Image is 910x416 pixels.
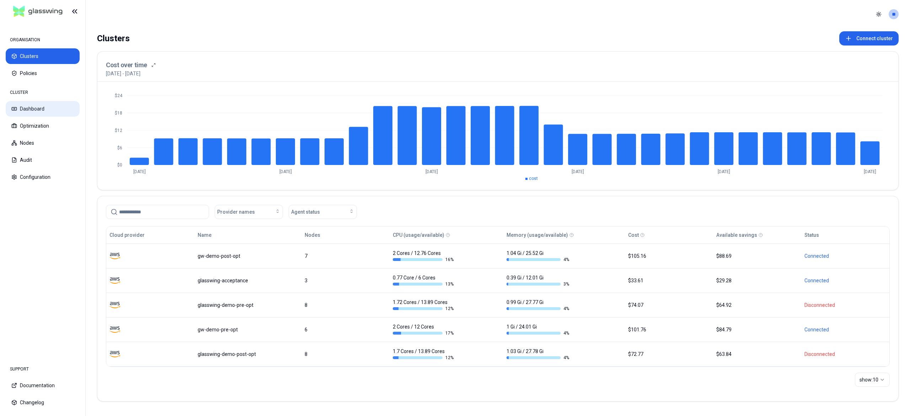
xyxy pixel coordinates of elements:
[6,118,80,134] button: Optimization
[393,281,455,287] div: 13 %
[393,348,455,361] div: 1.7 Cores / 13.89 Cores
[507,250,569,262] div: 1.04 Gi / 25.52 Gi
[804,326,886,333] div: Connected
[6,101,80,117] button: Dashboard
[507,281,569,287] div: 3 %
[393,306,455,311] div: 12 %
[6,169,80,185] button: Configuration
[804,351,886,358] div: Disconnected
[305,351,386,358] div: 8
[305,277,386,284] div: 3
[133,169,146,174] tspan: [DATE]
[393,228,444,242] button: CPU (usage/available)
[507,306,569,311] div: 4 %
[839,31,899,46] button: Connect cluster
[109,228,145,242] button: Cloud provider
[305,302,386,309] div: 8
[804,231,819,239] div: Status
[6,378,80,393] button: Documentation
[628,277,710,284] div: $33.61
[507,330,569,336] div: 4 %
[6,135,80,151] button: Nodes
[804,252,886,260] div: Connected
[279,169,292,174] tspan: [DATE]
[804,277,886,284] div: Connected
[117,145,122,150] tspan: $6
[115,111,122,116] tspan: $18
[6,65,80,81] button: Policies
[716,277,798,284] div: $29.28
[507,299,569,311] div: 0.99 Gi / 27.77 Gi
[115,128,122,133] tspan: $12
[6,85,80,100] div: CLUSTER
[628,351,710,358] div: $72.77
[507,257,569,262] div: 4 %
[507,228,568,242] button: Memory (usage/available)
[716,326,798,333] div: $84.79
[507,274,569,287] div: 0.39 Gi / 12.01 Gi
[716,302,798,309] div: $64.92
[718,169,730,174] tspan: [DATE]
[106,70,140,77] p: [DATE] - [DATE]
[97,31,130,46] div: Clusters
[507,348,569,361] div: 1.03 Gi / 27.78 Gi
[716,252,798,260] div: $88.69
[109,251,120,261] img: aws
[393,257,455,262] div: 16 %
[117,162,122,167] tspan: $0
[628,302,710,309] div: $74.07
[804,302,886,309] div: Disconnected
[109,300,120,310] img: aws
[393,250,455,262] div: 2 Cores / 12.76 Cores
[115,93,123,98] tspan: $24
[393,323,455,336] div: 2 Cores / 12 Cores
[217,208,255,215] span: Provider names
[507,323,569,336] div: 1 Gi / 24.01 Gi
[572,169,584,174] tspan: [DATE]
[6,152,80,168] button: Audit
[393,274,455,287] div: 0.77 Core / 6 Cores
[6,33,80,47] div: ORGANISATION
[425,169,438,174] tspan: [DATE]
[289,205,357,219] button: Agent status
[109,275,120,286] img: aws
[6,395,80,410] button: Changelog
[305,326,386,333] div: 6
[10,3,65,20] img: GlassWing
[198,277,298,284] div: glasswing-acceptance
[6,48,80,64] button: Clusters
[198,228,212,242] button: Name
[864,169,876,174] tspan: [DATE]
[109,324,120,335] img: aws
[716,228,757,242] button: Available savings
[529,176,538,181] span: cost
[628,228,639,242] button: Cost
[628,252,710,260] div: $105.16
[305,228,320,242] button: Nodes
[305,252,386,260] div: 7
[198,326,298,333] div: gw-demo-pre-opt
[198,252,298,260] div: gw-demo-post-opt
[106,60,147,70] h3: Cost over time
[393,355,455,361] div: 12 %
[109,349,120,359] img: aws
[393,330,455,336] div: 17 %
[507,355,569,361] div: 4 %
[291,208,320,215] span: Agent status
[628,326,710,333] div: $101.76
[215,205,283,219] button: Provider names
[6,362,80,376] div: SUPPORT
[393,299,455,311] div: 1.72 Cores / 13.89 Cores
[716,351,798,358] div: $63.84
[198,351,298,358] div: glasswing-demo-post-opt
[198,302,298,309] div: glasswing-demo-pre-opt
